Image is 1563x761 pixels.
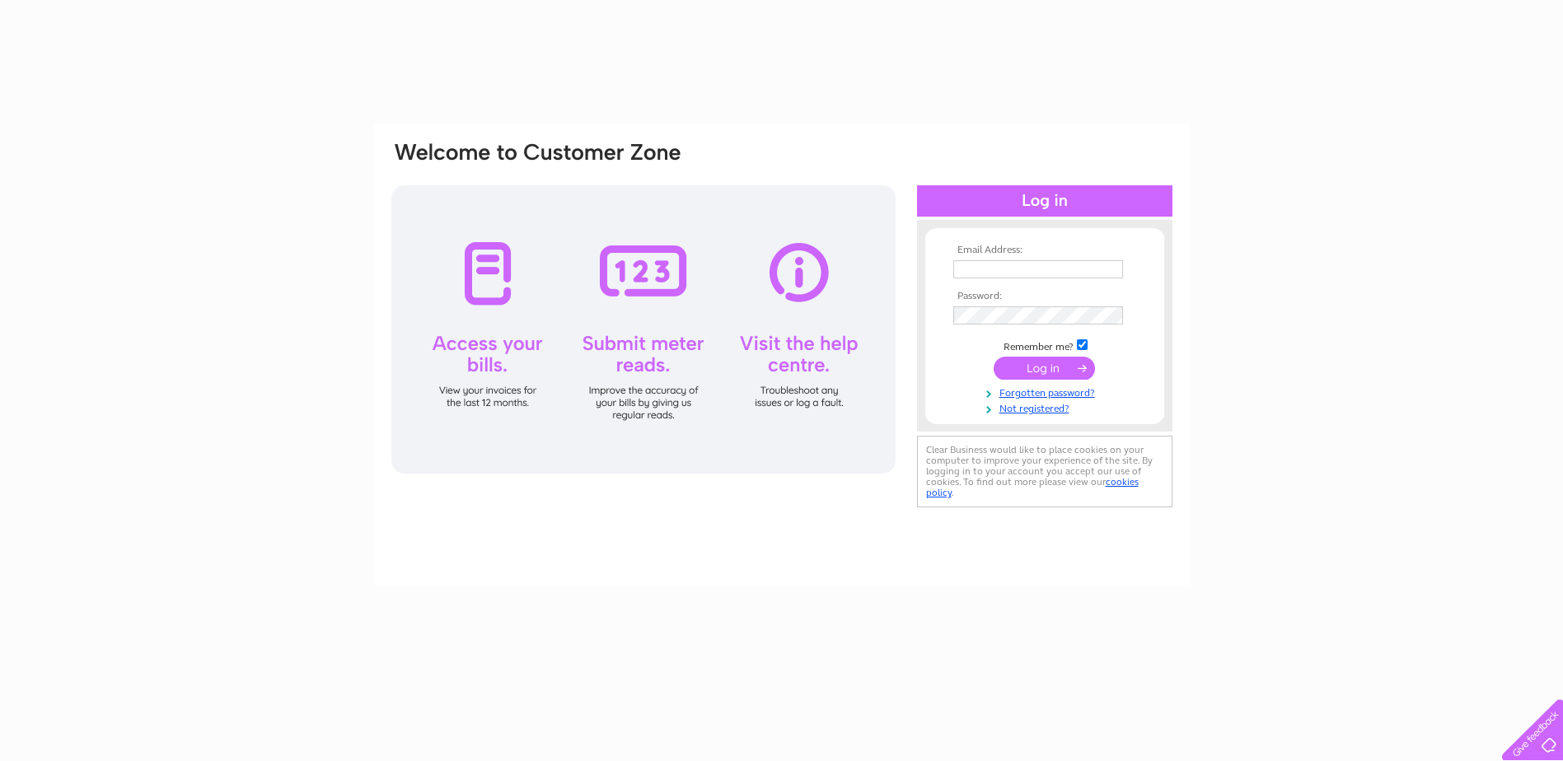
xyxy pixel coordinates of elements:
[926,476,1139,498] a: cookies policy
[949,291,1140,302] th: Password:
[953,384,1140,399] a: Forgotten password?
[949,245,1140,256] th: Email Address:
[994,357,1095,380] input: Submit
[953,399,1140,415] a: Not registered?
[917,436,1172,507] div: Clear Business would like to place cookies on your computer to improve your experience of the sit...
[949,337,1140,353] td: Remember me?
